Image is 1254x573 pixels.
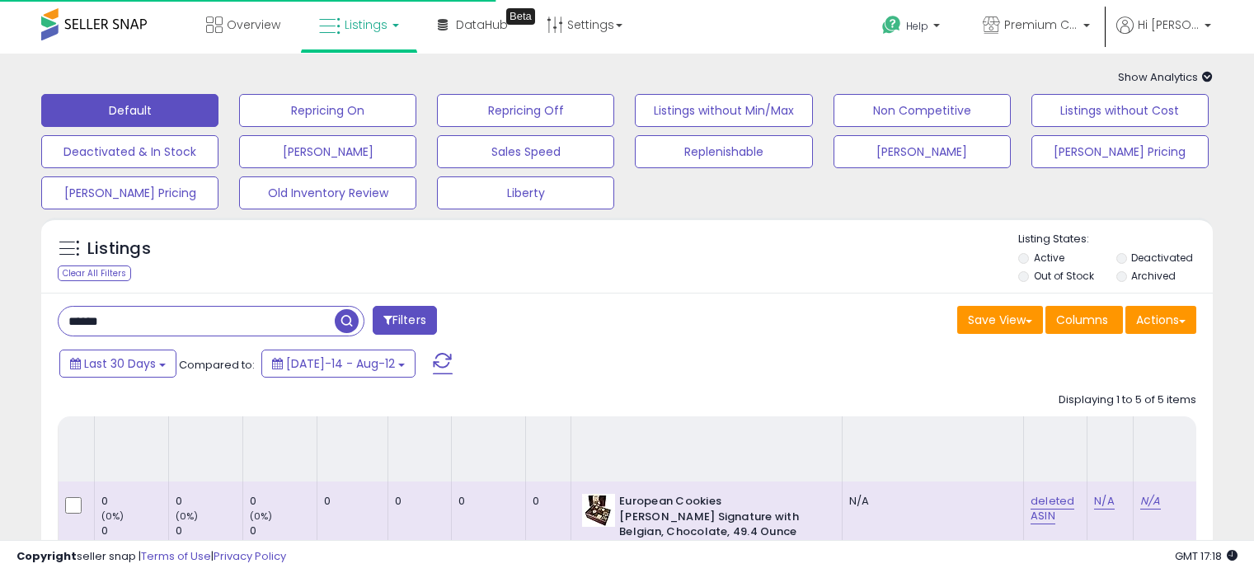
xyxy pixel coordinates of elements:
[437,135,614,168] button: Sales Speed
[1131,251,1193,265] label: Deactivated
[1031,94,1209,127] button: Listings without Cost
[1034,269,1094,283] label: Out of Stock
[345,16,387,33] span: Listings
[239,135,416,168] button: [PERSON_NAME]
[1034,251,1064,265] label: Active
[834,135,1011,168] button: [PERSON_NAME]
[1004,16,1078,33] span: Premium Convenience
[16,549,286,565] div: seller snap | |
[456,16,508,33] span: DataHub
[619,494,820,559] b: European Cookies [PERSON_NAME] Signature with Belgian, Chocolate, 49.4 Ounce Original
[1031,135,1209,168] button: [PERSON_NAME] Pricing
[635,135,812,168] button: Replenishable
[1056,312,1108,328] span: Columns
[1131,269,1176,283] label: Archived
[227,16,280,33] span: Overview
[250,510,273,523] small: (0%)
[16,548,77,564] strong: Copyright
[533,494,558,509] div: 0
[869,2,956,54] a: Help
[1094,493,1114,510] a: N/A
[41,94,218,127] button: Default
[286,355,395,372] span: [DATE]-14 - Aug-12
[881,15,902,35] i: Get Help
[176,524,242,538] div: 0
[41,135,218,168] button: Deactivated & In Stock
[239,94,416,127] button: Repricing On
[214,548,286,564] a: Privacy Policy
[1018,232,1213,247] p: Listing States:
[261,350,416,378] button: [DATE]-14 - Aug-12
[1138,16,1200,33] span: Hi [PERSON_NAME]
[141,548,211,564] a: Terms of Use
[101,494,168,509] div: 0
[58,265,131,281] div: Clear All Filters
[84,355,156,372] span: Last 30 Days
[849,494,1011,509] div: N/A
[1140,493,1160,510] a: N/A
[324,494,375,509] div: 0
[437,94,614,127] button: Repricing Off
[1045,306,1123,334] button: Columns
[635,94,812,127] button: Listings without Min/Max
[176,494,242,509] div: 0
[1118,69,1213,85] span: Show Analytics
[179,357,255,373] span: Compared to:
[176,510,199,523] small: (0%)
[834,94,1011,127] button: Non Competitive
[1116,16,1211,54] a: Hi [PERSON_NAME]
[437,176,614,209] button: Liberty
[239,176,416,209] button: Old Inventory Review
[59,350,176,378] button: Last 30 Days
[250,494,317,509] div: 0
[458,494,514,509] div: 0
[250,524,317,538] div: 0
[41,176,218,209] button: [PERSON_NAME] Pricing
[1059,392,1196,408] div: Displaying 1 to 5 of 5 items
[1125,306,1196,334] button: Actions
[957,306,1043,334] button: Save View
[101,524,168,538] div: 0
[395,494,439,509] div: 0
[906,19,928,33] span: Help
[373,306,437,335] button: Filters
[582,494,615,527] img: 51cUy4kLE2L._SL40_.jpg
[1031,493,1074,524] a: deleted ASIN
[87,237,151,261] h5: Listings
[1175,548,1238,564] span: 2025-09-12 17:18 GMT
[101,510,124,523] small: (0%)
[506,8,535,25] div: Tooltip anchor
